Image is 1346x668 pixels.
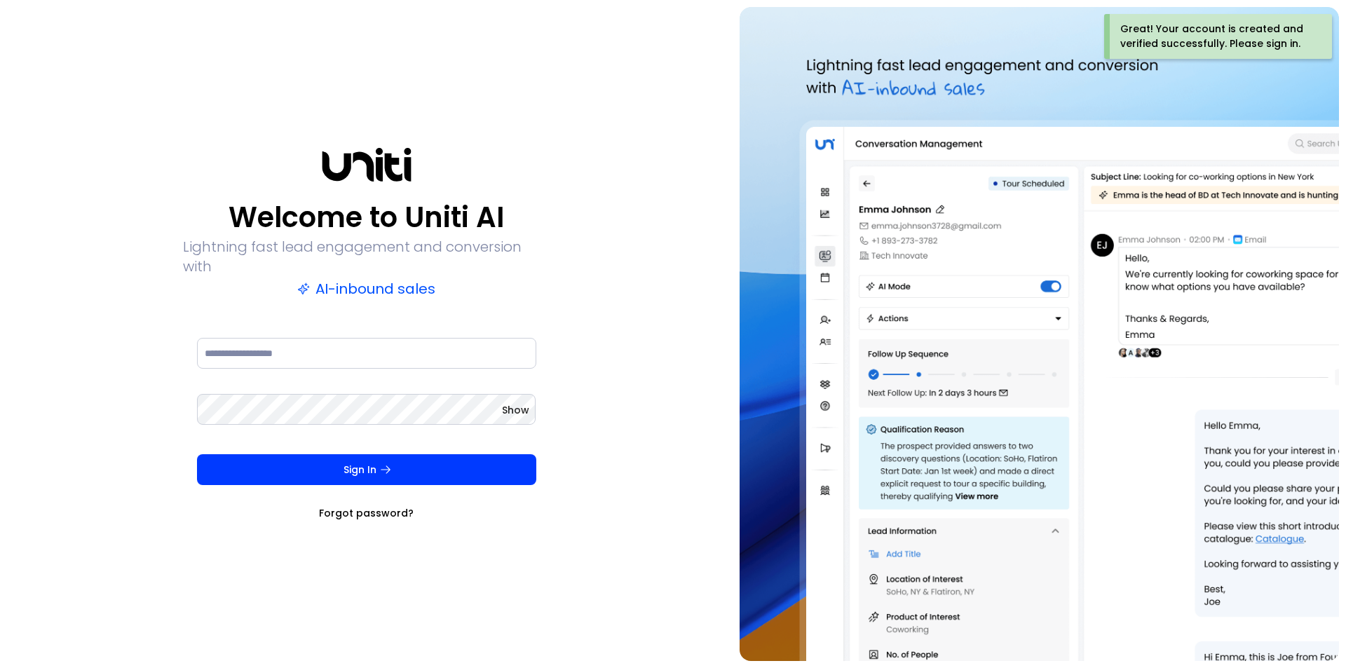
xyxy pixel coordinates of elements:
[1120,22,1313,51] div: Great! Your account is created and verified successfully. Please sign in.
[197,454,536,485] button: Sign In
[319,506,414,520] a: Forgot password?
[297,279,435,299] p: AI-inbound sales
[502,403,529,417] button: Show
[183,237,550,276] p: Lightning fast lead engagement and conversion with
[740,7,1339,661] img: auth-hero.png
[229,200,504,234] p: Welcome to Uniti AI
